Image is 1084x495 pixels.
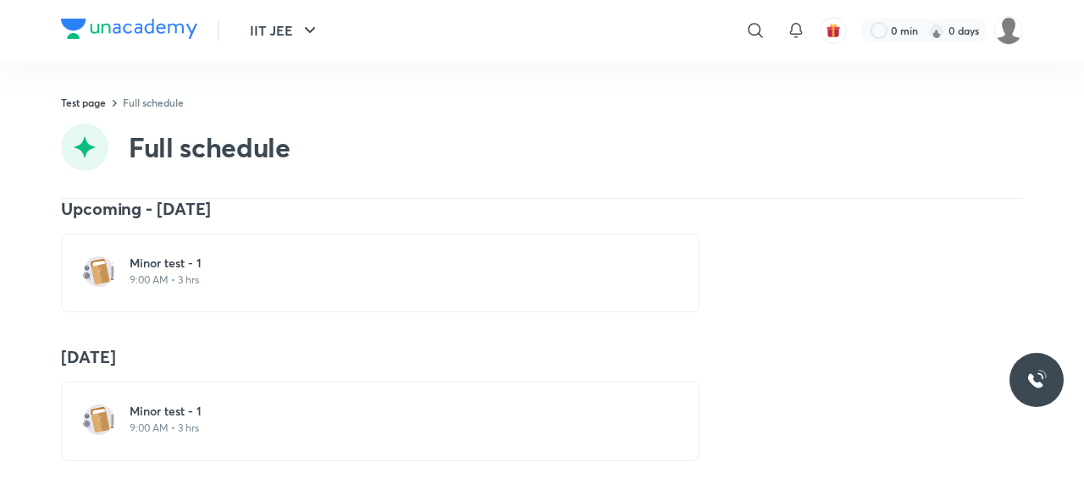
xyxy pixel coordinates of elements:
img: Nimbesh Doke [994,16,1023,45]
h4: [DATE] [61,346,1023,368]
h4: Upcoming - [DATE] [61,198,1023,220]
button: IIT JEE [240,14,330,47]
p: 9:00 AM • 3 hrs [130,421,651,435]
h6: Minor test - 1 [130,255,651,272]
img: test [82,255,116,289]
img: Company Logo [61,19,197,39]
button: avatar [820,17,847,44]
h2: Full schedule [129,130,290,164]
img: test [82,403,116,437]
img: ttu [1026,370,1047,390]
h6: Minor test - 1 [130,403,651,420]
a: Company Logo [61,19,197,43]
a: Test page [61,96,106,109]
img: avatar [826,23,841,38]
p: 9:00 AM • 3 hrs [130,273,651,287]
img: streak [928,22,945,39]
a: Full schedule [123,96,184,109]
